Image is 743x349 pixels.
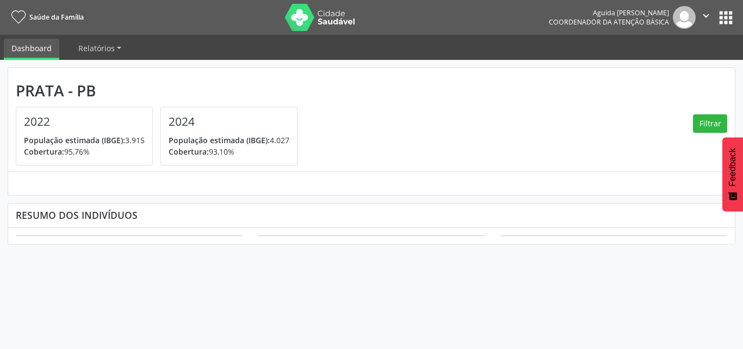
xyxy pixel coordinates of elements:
[24,135,125,145] span: População estimada (IBGE):
[673,6,696,29] img: img
[169,146,209,157] span: Cobertura:
[29,13,84,22] span: Saúde da Família
[71,39,129,58] a: Relatórios
[722,137,743,211] button: Feedback - Mostrar pesquisa
[4,39,59,60] a: Dashboard
[169,135,270,145] span: População estimada (IBGE):
[169,115,289,128] h4: 2024
[693,114,727,133] button: Filtrar
[716,8,735,27] button: apps
[24,134,145,146] p: 3.915
[728,148,738,186] span: Feedback
[549,8,669,17] div: Aguida [PERSON_NAME]
[24,115,145,128] h4: 2022
[696,6,716,29] button: 
[169,134,289,146] p: 4.027
[24,146,145,157] p: 95,76%
[24,146,64,157] span: Cobertura:
[700,10,712,22] i: 
[16,82,305,100] div: Prata - PB
[549,17,669,27] span: Coordenador da Atenção Básica
[169,146,289,157] p: 93,10%
[78,43,115,53] span: Relatórios
[16,209,727,221] div: Resumo dos indivíduos
[8,8,84,26] a: Saúde da Família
